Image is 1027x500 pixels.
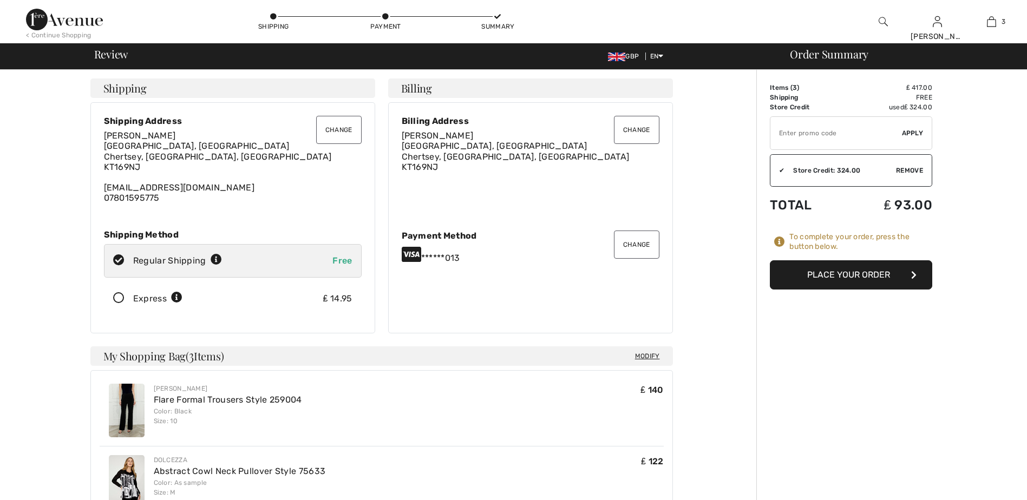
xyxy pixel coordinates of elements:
span: ₤ 122 [641,456,663,466]
span: Shipping [103,83,147,94]
span: [GEOGRAPHIC_DATA], [GEOGRAPHIC_DATA] Chertsey, [GEOGRAPHIC_DATA], [GEOGRAPHIC_DATA] KT169NJ [402,141,630,172]
div: To complete your order, press the button below. [789,232,932,252]
div: Express [133,292,182,305]
img: UK Pound [608,52,625,61]
span: GBP [608,52,643,60]
span: 3 [189,348,194,362]
td: Shipping [770,93,845,102]
span: Modify [635,351,660,361]
div: Store Credit: 324.00 [784,166,896,175]
div: Order Summary [777,49,1021,60]
img: 1ère Avenue [26,9,103,30]
td: Total [770,187,845,223]
img: My Bag [987,15,996,28]
a: Flare Formal Trousers Style 259004 [154,394,302,405]
button: Change [316,116,362,144]
input: Promo code [770,117,902,149]
a: Abstract Cowl Neck Pullover Style 75633 [154,466,326,476]
div: Summary [481,22,514,31]
img: search the website [879,15,888,28]
span: [PERSON_NAME] [104,130,176,141]
div: [PERSON_NAME] [154,384,302,393]
div: Payment [369,22,402,31]
div: Shipping Method [104,229,362,240]
button: Change [614,231,659,259]
img: My Info [933,15,942,28]
td: Free [845,93,932,102]
img: Flare Formal Trousers Style 259004 [109,384,145,437]
div: [PERSON_NAME] [911,31,964,42]
span: Billing [401,83,432,94]
a: Sign In [933,16,942,27]
span: [GEOGRAPHIC_DATA], [GEOGRAPHIC_DATA] Chertsey, [GEOGRAPHIC_DATA], [GEOGRAPHIC_DATA] KT169NJ [104,141,332,172]
button: Place Your Order [770,260,932,290]
div: Payment Method [402,231,659,241]
div: < Continue Shopping [26,30,91,40]
span: ( Items) [186,348,224,363]
div: Color: Black Size: 10 [154,406,302,426]
span: [PERSON_NAME] [402,130,474,141]
div: [EMAIL_ADDRESS][DOMAIN_NAME] 07801595775 [104,130,362,203]
span: Review [94,49,128,60]
span: 3 [793,84,797,91]
td: used [845,102,932,112]
div: ₤ 14.95 [323,292,352,305]
div: Dolcezza [154,455,326,465]
td: Store Credit [770,102,845,112]
div: Color: As sample Size: M [154,478,326,497]
span: EN [650,52,664,60]
td: ₤ 417.00 [845,83,932,93]
td: ₤ 93.00 [845,187,932,223]
div: Billing Address [402,116,659,126]
span: ₤ 324.00 [904,103,932,111]
span: Remove [896,166,923,175]
span: Free [332,255,352,266]
span: 3 [1002,17,1005,27]
span: Apply [902,128,924,138]
span: ₤ 140 [640,385,663,395]
div: Shipping Address [104,116,362,126]
h4: My Shopping Bag [90,346,673,366]
button: Change [614,116,659,144]
div: Regular Shipping [133,254,222,267]
div: ✔ [770,166,784,175]
td: Items ( ) [770,83,845,93]
div: Shipping [257,22,290,31]
a: 3 [965,15,1018,28]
